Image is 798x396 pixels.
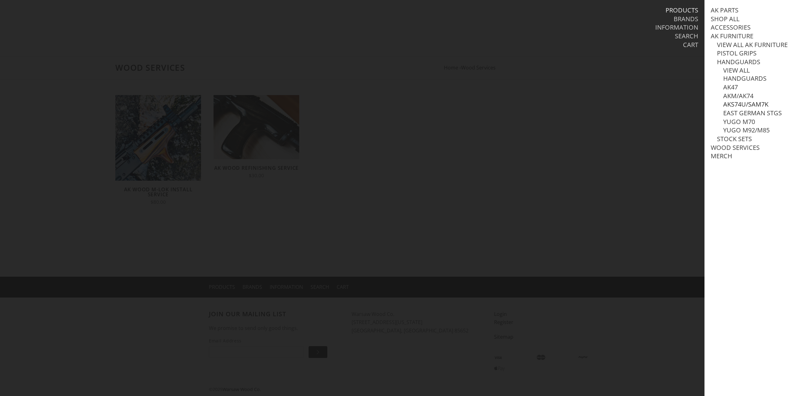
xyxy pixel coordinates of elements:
[723,118,755,126] a: Yugo M70
[723,100,768,108] a: AKS74U/SAM7K
[711,32,753,40] a: AK Furniture
[723,92,753,100] a: AKM/AK74
[674,15,698,23] a: Brands
[711,152,732,160] a: Merch
[717,135,752,143] a: Stock Sets
[711,23,751,31] a: Accessories
[711,144,760,152] a: Wood Services
[675,32,698,40] a: Search
[717,58,760,66] a: Handguards
[717,41,788,49] a: View all AK Furniture
[655,23,698,31] a: Information
[711,6,738,14] a: AK Parts
[717,49,757,57] a: Pistol Grips
[723,66,792,83] a: View all Handguards
[723,83,738,91] a: AK47
[683,41,698,49] a: Cart
[723,109,782,117] a: East German STGs
[666,6,698,14] a: Products
[723,126,770,134] a: Yugo M92/M85
[711,15,739,23] a: Shop All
